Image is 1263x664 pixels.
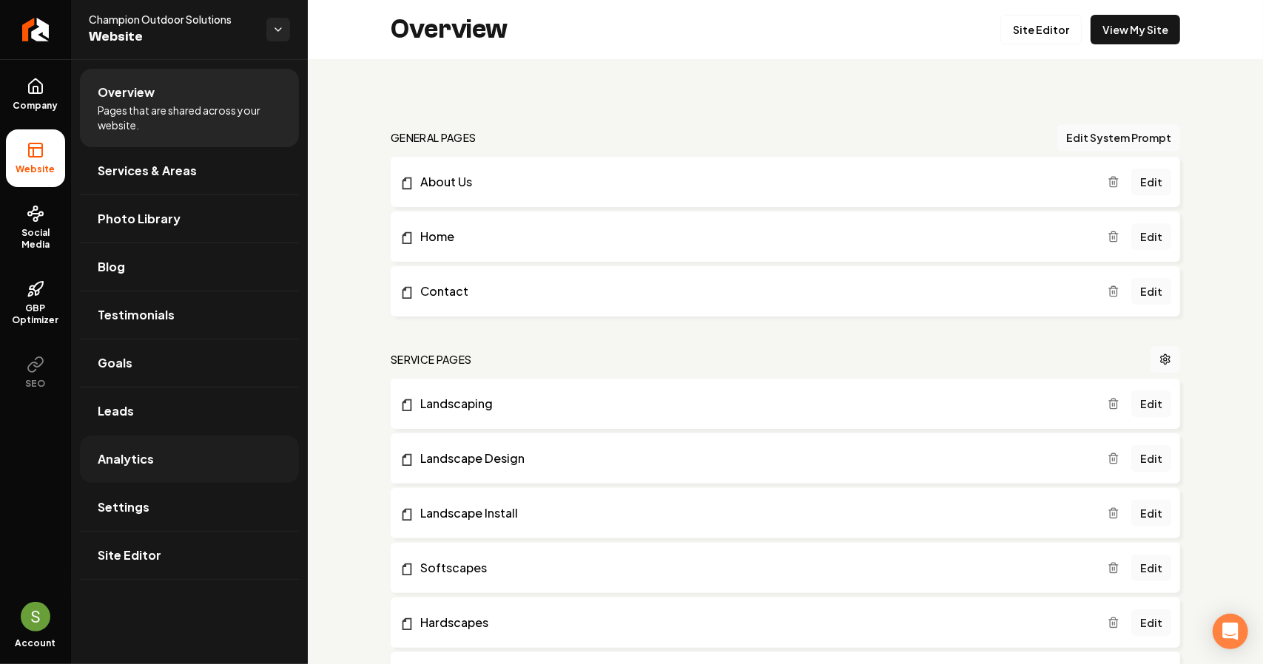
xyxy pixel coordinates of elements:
[80,195,299,243] a: Photo Library
[6,302,65,326] span: GBP Optimizer
[1131,390,1171,417] a: Edit
[89,27,255,47] span: Website
[6,344,65,402] button: SEO
[400,173,1108,191] a: About Us
[98,354,132,372] span: Goals
[1131,278,1171,305] a: Edit
[400,504,1108,522] a: Landscape Install
[6,66,65,123] a: Company
[1131,223,1171,250] a: Edit
[98,498,149,516] span: Settings
[98,162,197,180] span: Services & Areas
[21,602,50,631] img: Sales Champion
[400,395,1108,413] a: Landscaping
[1131,555,1171,581] a: Edit
[80,484,299,531] a: Settings
[10,163,61,175] span: Website
[98,84,155,101] span: Overview
[21,602,50,631] button: Open user button
[98,103,281,132] span: Pages that are shared across your website.
[20,378,52,390] span: SEO
[400,228,1108,245] a: Home
[1131,169,1171,195] a: Edit
[80,147,299,194] a: Services & Areas
[98,306,175,324] span: Testimonials
[1000,15,1082,44] a: Site Editor
[80,243,299,291] a: Blog
[400,450,1108,467] a: Landscape Design
[6,193,65,262] a: Social Media
[89,12,255,27] span: Champion Outdoor Solutions
[80,339,299,387] a: Goals
[98,258,125,276] span: Blog
[98,402,134,420] span: Leads
[6,268,65,338] a: GBP Optimizer
[16,637,56,649] span: Account
[1091,15,1180,44] a: View My Site
[391,15,508,44] h2: Overview
[98,210,181,228] span: Photo Library
[22,18,50,41] img: Rebolt Logo
[80,436,299,483] a: Analytics
[6,227,65,251] span: Social Media
[1131,445,1171,472] a: Edit
[391,130,476,145] h2: general pages
[400,282,1108,300] a: Contact
[1213,614,1248,649] div: Open Intercom Messenger
[98,450,154,468] span: Analytics
[98,546,161,564] span: Site Editor
[80,291,299,339] a: Testimonials
[400,559,1108,577] a: Softscapes
[1057,124,1180,151] button: Edit System Prompt
[7,100,64,112] span: Company
[391,352,472,367] h2: Service Pages
[1131,609,1171,636] a: Edit
[80,387,299,435] a: Leads
[400,614,1108,631] a: Hardscapes
[1131,500,1171,526] a: Edit
[80,532,299,579] a: Site Editor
